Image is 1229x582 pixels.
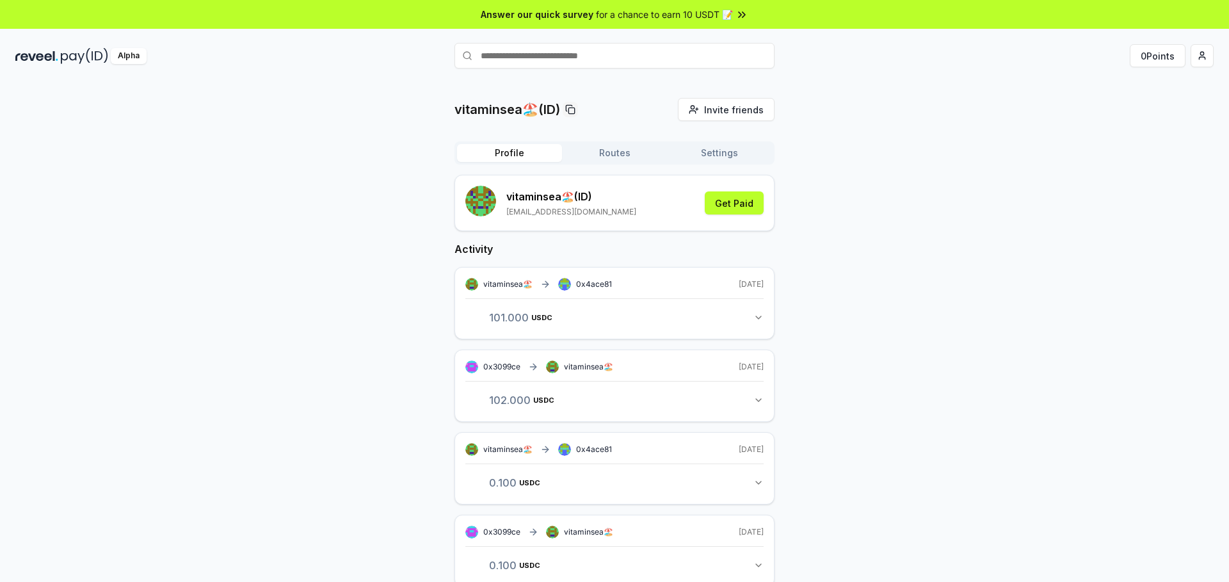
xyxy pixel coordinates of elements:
img: reveel_dark [15,48,58,64]
span: Invite friends [704,103,764,117]
span: [DATE] [739,444,764,455]
span: [DATE] [739,279,764,289]
span: for a chance to earn 10 USDT 📝 [596,8,733,21]
span: USDC [531,314,552,321]
button: 101.000USDC [465,307,764,328]
button: 102.000USDC [465,389,764,411]
button: 0.100USDC [465,554,764,576]
button: 0.100USDC [465,472,764,494]
button: Profile [457,144,562,162]
div: Alpha [111,48,147,64]
span: 0x4ace81 [576,279,612,289]
span: 0x4ace81 [576,444,612,454]
button: Routes [562,144,667,162]
p: [EMAIL_ADDRESS][DOMAIN_NAME] [506,207,636,217]
span: [DATE] [739,527,764,537]
span: vitaminsea🏖️ [564,527,613,537]
p: vitaminsea🏖️ (ID) [506,189,636,204]
span: Answer our quick survey [481,8,593,21]
button: Invite friends [678,98,775,121]
span: USDC [533,396,554,404]
span: vitaminsea🏖️ [483,279,533,289]
span: 0x3099ce [483,527,520,537]
button: Get Paid [705,191,764,214]
p: vitaminsea🏖️(ID) [454,101,560,118]
span: 0x3099ce [483,362,520,371]
img: pay_id [61,48,108,64]
button: 0Points [1130,44,1185,67]
span: vitaminsea🏖️ [483,444,533,455]
span: [DATE] [739,362,764,372]
h2: Activity [454,241,775,257]
button: Settings [667,144,772,162]
span: vitaminsea🏖️ [564,362,613,372]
